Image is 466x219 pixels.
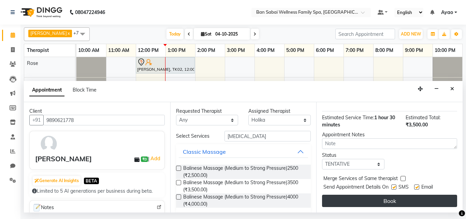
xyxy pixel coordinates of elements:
[29,115,44,125] button: +91
[344,45,365,55] a: 7:00 PM
[73,87,97,93] span: Block Time
[176,108,238,115] div: Requested Therapist
[106,45,131,55] a: 11:00 AM
[323,183,389,192] span: Send Appointment Details On
[213,29,247,39] input: 2025-10-04
[248,108,311,115] div: Assigned Therapist
[29,108,165,115] div: Client
[30,30,67,36] span: [PERSON_NAME]
[166,45,187,55] a: 1:00 PM
[183,193,306,208] span: Balinese Massage (Medium to Strong Pressure)4000 (₹4,000.00)
[225,45,247,55] a: 3:00 PM
[39,134,59,154] img: avatar
[76,45,101,55] a: 10:00 AM
[29,84,64,96] span: Appointment
[195,45,217,55] a: 2:00 PM
[27,81,65,87] span: [PERSON_NAME]
[322,131,457,138] div: Appointment Notes
[433,45,457,55] a: 10:00 PM
[322,152,384,159] div: Status
[322,114,374,121] span: Estimated Service Time:
[136,45,160,55] a: 12:00 PM
[374,45,395,55] a: 8:00 PM
[403,45,425,55] a: 9:00 PM
[314,45,336,55] a: 6:00 PM
[421,183,433,192] span: Email
[183,179,306,193] span: Balinese Massage (Medium to Strong Pressure)3500 (₹3,500.00)
[255,45,276,55] a: 4:00 PM
[183,148,226,156] div: Classic Massage
[224,131,311,141] input: Search by service name
[406,114,440,121] span: Estimated Total:
[148,154,161,163] span: |
[27,47,49,53] span: Therapist
[199,31,213,37] span: Sat
[322,195,457,207] button: Book
[335,29,395,39] input: Search Appointment
[398,183,409,192] span: SMS
[183,165,306,179] span: Balinese Massage (Medium to Strong Pressure)2500 (₹2,500.00)
[323,175,398,183] span: Merge Services of Same therapist
[33,176,81,186] button: Generate AI Insights
[67,30,70,36] a: x
[32,203,54,212] span: Notes
[17,3,64,22] img: logo
[406,122,428,128] span: ₹3,500.00
[285,45,306,55] a: 5:00 PM
[32,188,162,195] div: Limited to 5 AI generations per business during beta.
[166,29,184,39] span: Today
[141,156,148,162] span: ₹0
[73,30,84,36] span: +7
[179,146,308,158] button: Classic Massage
[136,58,194,72] div: [PERSON_NAME], TK02, 12:00 PM-02:00 PM, Deep Tissue Massage (Strong Pressure)-4000
[447,84,457,94] button: Close
[27,60,38,66] span: Rose
[441,9,453,16] span: Ayao
[149,154,161,163] a: Add
[75,3,105,22] b: 08047224946
[43,115,165,125] input: Search by Name/Mobile/Email/Code
[399,29,423,39] button: ADD NEW
[35,154,92,164] div: [PERSON_NAME]
[84,178,99,184] span: BETA
[171,133,219,140] div: Select Services
[401,31,421,37] span: ADD NEW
